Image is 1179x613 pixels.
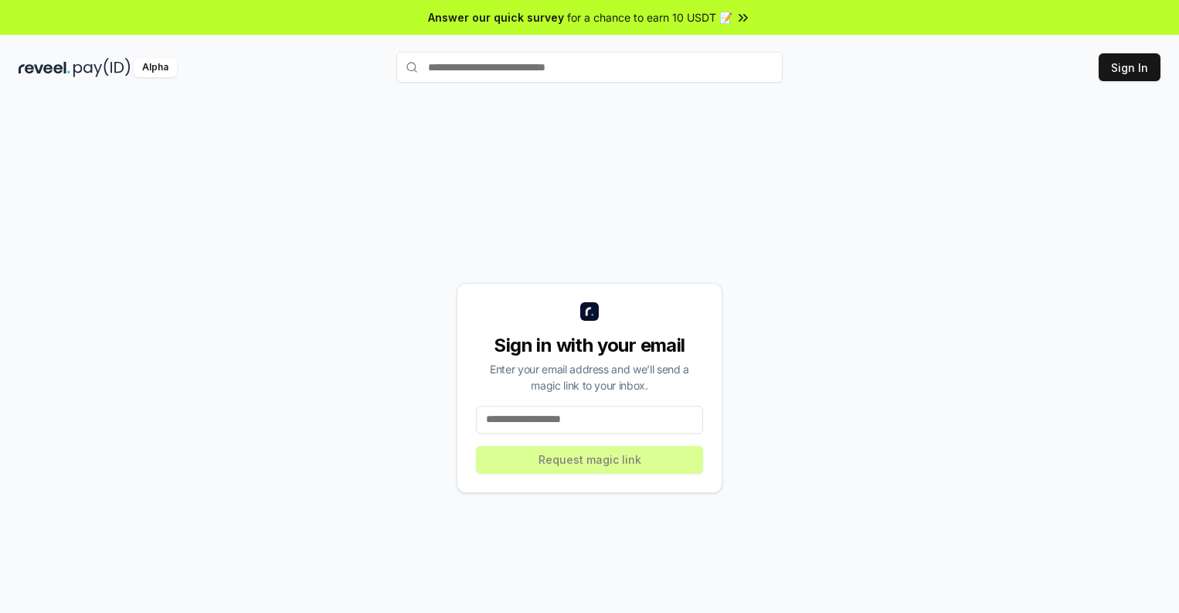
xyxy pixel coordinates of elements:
[476,333,703,358] div: Sign in with your email
[73,58,131,77] img: pay_id
[1099,53,1160,81] button: Sign In
[428,9,564,26] span: Answer our quick survey
[580,302,599,321] img: logo_small
[476,361,703,393] div: Enter your email address and we’ll send a magic link to your inbox.
[567,9,732,26] span: for a chance to earn 10 USDT 📝
[134,58,177,77] div: Alpha
[19,58,70,77] img: reveel_dark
